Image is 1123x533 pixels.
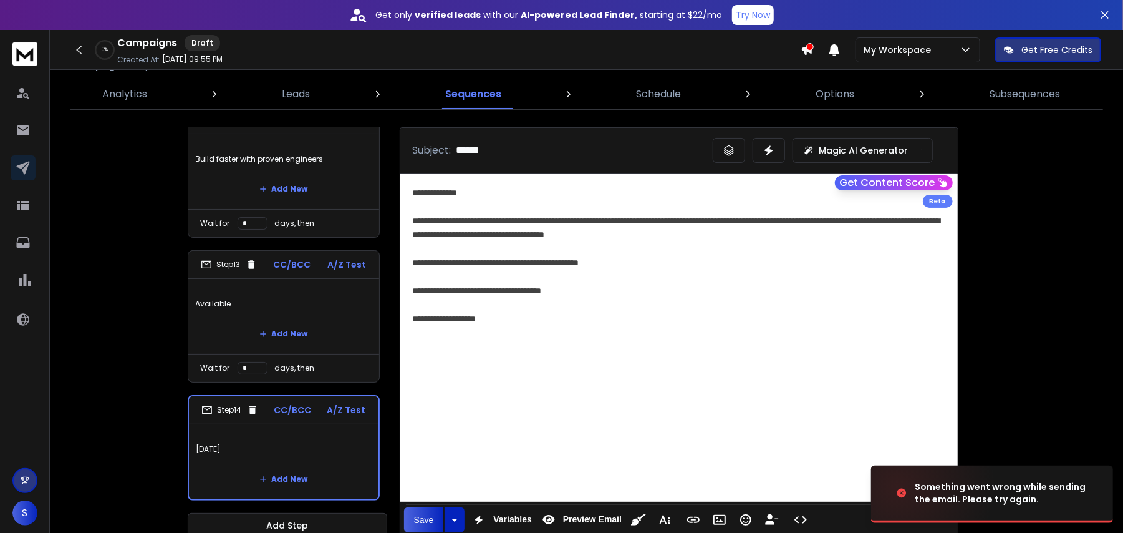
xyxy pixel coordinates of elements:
[404,507,444,532] button: Save
[249,321,318,346] button: Add New
[708,507,731,532] button: Insert Image (Ctrl+P)
[923,195,953,208] div: Beta
[491,514,534,525] span: Variables
[282,87,310,102] p: Leads
[653,507,677,532] button: More Text
[201,218,230,228] p: Wait for
[12,501,37,526] button: S
[249,177,318,202] button: Add New
[467,507,534,532] button: Variables
[1021,44,1092,56] p: Get Free Credits
[445,87,501,102] p: Sequences
[537,507,624,532] button: Preview Email
[438,79,509,109] a: Sequences
[819,144,909,157] p: Magic AI Generator
[413,143,451,158] p: Subject:
[995,37,1101,62] button: Get Free Credits
[249,467,318,492] button: Add New
[682,507,705,532] button: Insert Link (Ctrl+K)
[328,258,367,271] p: A/Z Test
[102,46,108,54] p: 0 %
[816,87,854,102] p: Options
[789,507,812,532] button: Code View
[162,54,223,64] p: [DATE] 09:55 PM
[629,79,688,109] a: Schedule
[327,404,366,416] p: A/Z Test
[274,79,317,109] a: Leads
[915,481,1098,506] div: Something went wrong while sending the email. Please try again.
[982,79,1068,109] a: Subsequences
[95,79,155,109] a: Analytics
[201,363,230,373] p: Wait for
[561,514,624,525] span: Preview Email
[196,432,371,467] p: [DATE]
[196,286,372,321] p: Available
[732,5,774,25] button: Try Now
[201,404,258,416] div: Step 14
[117,36,177,51] h1: Campaigns
[275,218,315,228] p: days, then
[274,258,311,271] p: CC/BCC
[188,250,380,383] li: Step13CC/BCCA/Z TestAvailableAdd NewWait fordays, then
[275,363,315,373] p: days, then
[196,142,372,177] p: Build faster with proven engineers
[201,259,257,270] div: Step 13
[375,9,722,21] p: Get only with our starting at $22/mo
[636,87,681,102] p: Schedule
[864,44,936,56] p: My Workspace
[185,35,220,51] div: Draft
[835,175,953,190] button: Get Content Score
[12,42,37,66] img: logo
[736,9,770,21] p: Try Now
[734,507,758,532] button: Emoticons
[188,105,380,238] li: Step12CC/BCCA/Z TestBuild faster with proven engineersAdd NewWait fordays, then
[760,507,784,532] button: Insert Unsubscribe Link
[521,9,637,21] strong: AI-powered Lead Finder,
[274,404,311,416] p: CC/BCC
[415,9,481,21] strong: verified leads
[102,87,147,102] p: Analytics
[990,87,1061,102] p: Subsequences
[117,55,160,65] p: Created At:
[793,138,933,163] button: Magic AI Generator
[188,395,380,501] li: Step14CC/BCCA/Z Test[DATE]Add New
[808,79,862,109] a: Options
[871,459,996,527] img: image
